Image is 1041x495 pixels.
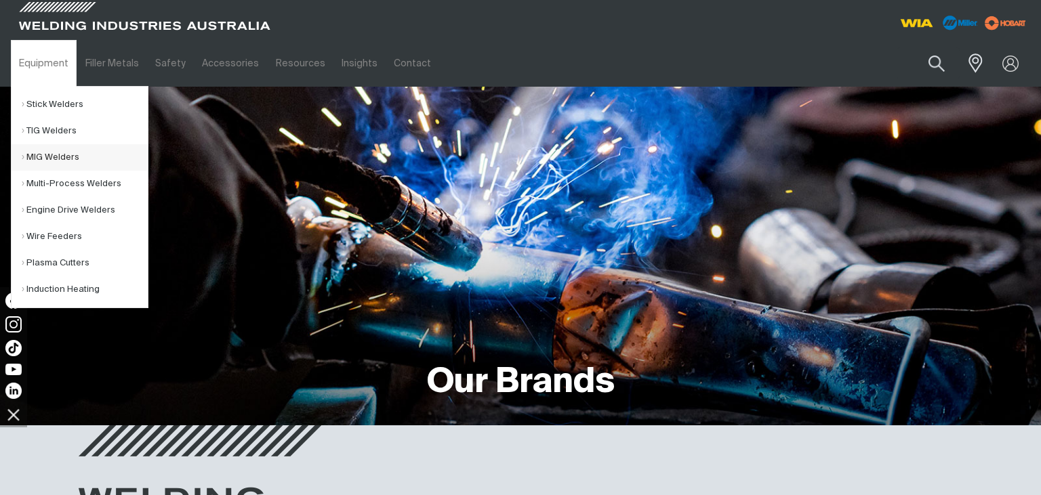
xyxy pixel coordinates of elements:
[22,197,148,223] a: Engine Drive Welders
[5,340,22,356] img: TikTok
[386,40,439,87] a: Contact
[22,118,148,144] a: TIG Welders
[981,13,1030,33] img: miller
[2,403,25,426] img: hide socials
[11,86,148,308] ul: Equipment Submenu
[22,91,148,118] a: Stick Welders
[147,40,194,87] a: Safety
[22,250,148,276] a: Plasma Cutters
[914,47,960,79] button: Search products
[22,171,148,197] a: Multi-Process Welders
[77,40,146,87] a: Filler Metals
[11,40,77,87] a: Equipment
[897,47,960,79] input: Product name or item number...
[22,276,148,303] a: Induction Heating
[5,364,22,375] img: YouTube
[5,316,22,332] img: Instagram
[333,40,386,87] a: Insights
[5,383,22,399] img: LinkedIn
[5,293,22,309] img: Facebook
[268,40,333,87] a: Resources
[194,40,267,87] a: Accessories
[427,361,615,405] h1: Our Brands
[22,223,148,250] a: Wire Feeders
[11,40,775,87] nav: Main
[22,144,148,171] a: MIG Welders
